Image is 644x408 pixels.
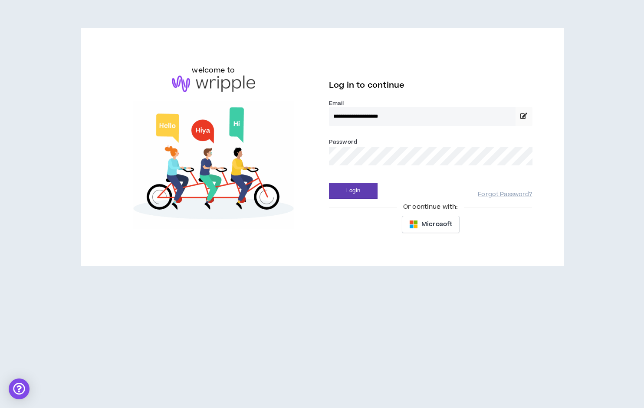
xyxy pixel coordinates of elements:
[329,99,532,107] label: Email
[172,76,255,92] img: logo-brand.png
[192,65,235,76] h6: welcome to
[478,191,532,199] a: Forgot Password?
[402,216,460,233] button: Microsoft
[112,101,315,229] img: Welcome to Wripple
[329,80,404,91] span: Log in to continue
[397,202,464,212] span: Or continue with:
[421,220,452,229] span: Microsoft
[329,183,378,199] button: Login
[9,378,30,399] div: Open Intercom Messenger
[329,138,357,146] label: Password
